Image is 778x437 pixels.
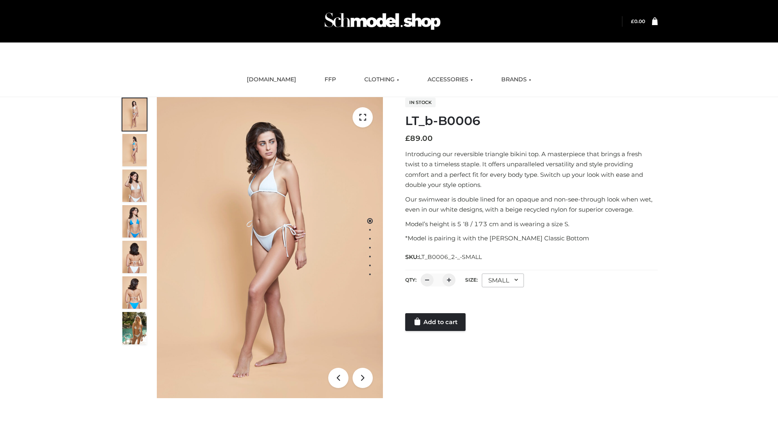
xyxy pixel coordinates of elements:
[631,18,634,24] span: £
[405,313,466,331] a: Add to cart
[405,277,417,283] label: QTY:
[419,253,482,261] span: LT_B0006_2-_-SMALL
[122,205,147,238] img: ArielClassicBikiniTop_CloudNine_AzureSky_OW114ECO_4-scaled.jpg
[405,134,410,143] span: £
[405,98,436,107] span: In stock
[631,18,645,24] bdi: 0.00
[122,276,147,309] img: ArielClassicBikiniTop_CloudNine_AzureSky_OW114ECO_8-scaled.jpg
[122,312,147,344] img: Arieltop_CloudNine_AzureSky2.jpg
[241,71,302,89] a: [DOMAIN_NAME]
[482,274,524,287] div: SMALL
[122,98,147,131] img: ArielClassicBikiniTop_CloudNine_AzureSky_OW114ECO_1-scaled.jpg
[465,277,478,283] label: Size:
[322,5,443,37] img: Schmodel Admin 964
[405,252,483,262] span: SKU:
[405,194,658,215] p: Our swimwear is double lined for an opaque and non-see-through look when wet, even in our white d...
[318,71,342,89] a: FFP
[405,134,433,143] bdi: 89.00
[421,71,479,89] a: ACCESSORIES
[122,134,147,166] img: ArielClassicBikiniTop_CloudNine_AzureSky_OW114ECO_2-scaled.jpg
[358,71,405,89] a: CLOTHING
[157,97,383,398] img: ArielClassicBikiniTop_CloudNine_AzureSky_OW114ECO_1
[405,219,658,229] p: Model’s height is 5 ‘8 / 173 cm and is wearing a size S.
[405,149,658,190] p: Introducing our reversible triangle bikini top. A masterpiece that brings a fresh twist to a time...
[122,241,147,273] img: ArielClassicBikiniTop_CloudNine_AzureSky_OW114ECO_7-scaled.jpg
[122,170,147,202] img: ArielClassicBikiniTop_CloudNine_AzureSky_OW114ECO_3-scaled.jpg
[405,114,658,128] h1: LT_b-B0006
[631,18,645,24] a: £0.00
[495,71,537,89] a: BRANDS
[405,233,658,244] p: *Model is pairing it with the [PERSON_NAME] Classic Bottom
